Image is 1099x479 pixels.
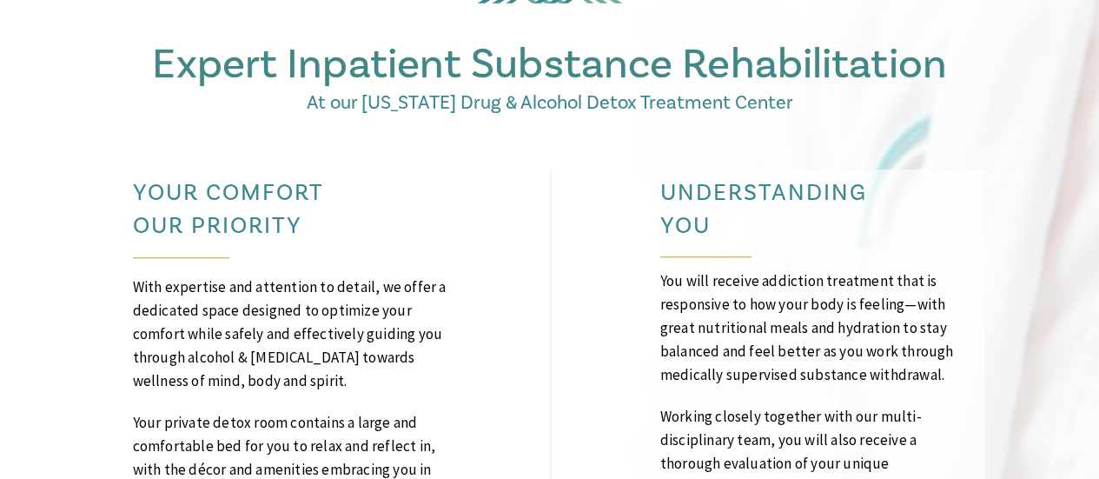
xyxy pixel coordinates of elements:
h3: You will receive addiction treatment that is responsive to how your body is feeling—with great nu... [660,269,967,388]
span: At our [US_STATE] Drug & Alcohol Detox Treatment Center [307,90,793,115]
span: Understanding You [660,178,867,241]
span: Your Comfort Our Priority [133,178,324,241]
h3: With expertise and attention to detail, we offer a dedicated space designed to optimize your comf... [133,276,454,394]
span: Expert Inpatient Substance Rehabilitation [152,37,946,91]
